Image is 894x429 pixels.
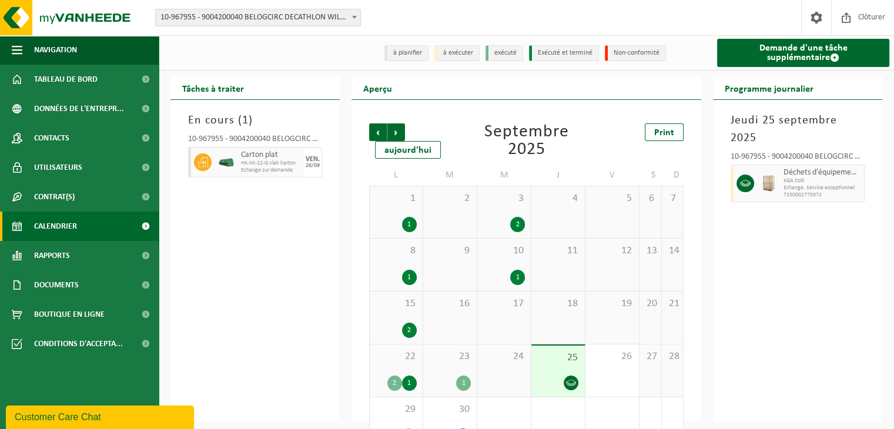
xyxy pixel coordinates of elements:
[668,297,678,310] span: 21
[485,45,523,61] li: exécuté
[645,297,655,310] span: 20
[760,175,778,192] img: PB-WB-1440-WDN-00-00
[585,165,639,186] td: V
[34,94,124,123] span: Données de l'entrepr...
[783,192,861,199] span: T250002775072
[537,297,579,310] span: 18
[668,244,678,257] span: 14
[483,350,525,363] span: 24
[537,351,579,364] span: 25
[351,76,404,99] h2: Aperçu
[483,297,525,310] span: 17
[34,153,82,182] span: Utilisateurs
[477,165,531,186] td: M
[217,158,235,167] img: HK-XK-22-GN-00
[537,244,579,257] span: 11
[605,45,666,61] li: Non-conformité
[471,123,582,159] div: Septembre 2025
[668,350,678,363] span: 28
[783,185,861,192] span: Echange. Service exceptionnel
[423,165,477,186] td: M
[241,150,302,160] span: Carton plat
[188,135,322,147] div: 10-967955 - 9004200040 BELOGCIRC DECATHLON WILLEBROEK - WILLEBROEK
[402,270,417,285] div: 1
[402,217,417,232] div: 1
[456,376,471,391] div: 1
[155,9,361,26] span: 10-967955 - 9004200040 BELOGCIRC DECATHLON WILLEBROEK - WILLEBROEK
[376,297,417,310] span: 15
[783,168,861,177] span: Déchets d'équipements électriques et électroniques - Sans tubes cathodiques
[387,376,402,391] div: 2
[529,45,599,61] li: Exécuté et terminé
[376,350,417,363] span: 22
[429,192,471,205] span: 2
[531,165,585,186] td: J
[34,300,105,329] span: Boutique en ligne
[34,182,75,212] span: Contrat(s)
[510,217,525,232] div: 2
[376,403,417,416] span: 29
[591,192,633,205] span: 5
[34,35,77,65] span: Navigation
[537,192,579,205] span: 4
[188,112,322,129] h3: En cours ( )
[34,270,79,300] span: Documents
[306,163,320,169] div: 26/09
[376,244,417,257] span: 8
[241,167,302,174] span: Echange sur demande
[639,165,661,186] td: S
[717,39,889,67] a: Demande d'une tâche supplémentaire
[34,123,69,153] span: Contacts
[6,403,196,429] iframe: chat widget
[384,45,428,61] li: à planifier
[483,244,525,257] span: 10
[662,165,684,186] td: D
[645,350,655,363] span: 27
[668,192,678,205] span: 7
[376,192,417,205] span: 1
[402,376,417,391] div: 1
[429,297,471,310] span: 16
[242,115,249,126] span: 1
[387,123,405,141] span: Suivant
[783,177,861,185] span: KGA Colli
[645,123,684,141] a: Print
[591,297,633,310] span: 19
[483,192,525,205] span: 3
[434,45,480,61] li: à exécuter
[170,76,256,99] h2: Tâches à traiter
[34,212,77,241] span: Calendrier
[34,65,98,94] span: Tableau de bord
[34,241,70,270] span: Rapports
[241,160,302,167] span: HK-XK-22-G vlak karton
[369,165,423,186] td: L
[510,270,525,285] div: 1
[156,9,360,26] span: 10-967955 - 9004200040 BELOGCIRC DECATHLON WILLEBROEK - WILLEBROEK
[654,128,674,138] span: Print
[591,244,633,257] span: 12
[402,323,417,338] div: 2
[731,112,865,147] h3: Jeudi 25 septembre 2025
[429,403,471,416] span: 30
[731,153,865,165] div: 10-967955 - 9004200040 BELOGCIRC DECATHLON WILLEBROEK - WILLEBROEK
[429,350,471,363] span: 23
[306,156,320,163] div: VEN.
[713,76,825,99] h2: Programme journalier
[591,350,633,363] span: 26
[645,192,655,205] span: 6
[369,123,387,141] span: Précédent
[34,329,123,358] span: Conditions d'accepta...
[645,244,655,257] span: 13
[375,141,441,159] div: aujourd'hui
[429,244,471,257] span: 9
